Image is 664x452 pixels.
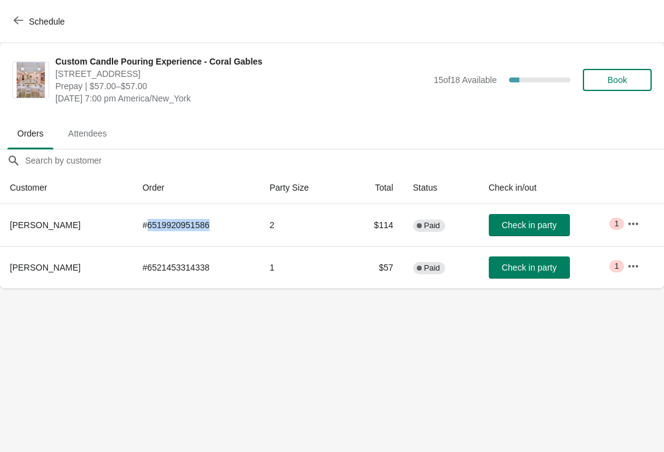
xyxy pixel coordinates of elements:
span: Custom Candle Pouring Experience - Coral Gables [55,55,427,68]
span: Schedule [29,17,65,26]
span: 15 of 18 Available [433,75,497,85]
span: [PERSON_NAME] [10,263,81,272]
td: $57 [346,246,403,288]
span: 1 [614,261,619,271]
td: $114 [346,204,403,246]
td: 1 [259,246,346,288]
th: Order [133,172,260,204]
span: Attendees [58,122,117,145]
span: Check in party [502,263,556,272]
button: Schedule [6,10,74,33]
span: [PERSON_NAME] [10,220,81,230]
span: [DATE] 7:00 pm America/New_York [55,92,427,105]
span: Orders [7,122,53,145]
span: Paid [424,221,440,231]
input: Search by customer [25,149,664,172]
span: [STREET_ADDRESS] [55,68,427,80]
th: Status [403,172,479,204]
td: 2 [259,204,346,246]
th: Party Size [259,172,346,204]
td: # 6519920951586 [133,204,260,246]
button: Check in party [489,256,570,279]
button: Book [583,69,652,91]
span: Paid [424,263,440,273]
span: Prepay | $57.00–$57.00 [55,80,427,92]
th: Total [346,172,403,204]
button: Check in party [489,214,570,236]
span: 1 [614,219,619,229]
th: Check in/out [479,172,617,204]
span: Check in party [502,220,556,230]
td: # 6521453314338 [133,246,260,288]
span: Book [607,75,627,85]
img: Custom Candle Pouring Experience - Coral Gables [17,62,45,98]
